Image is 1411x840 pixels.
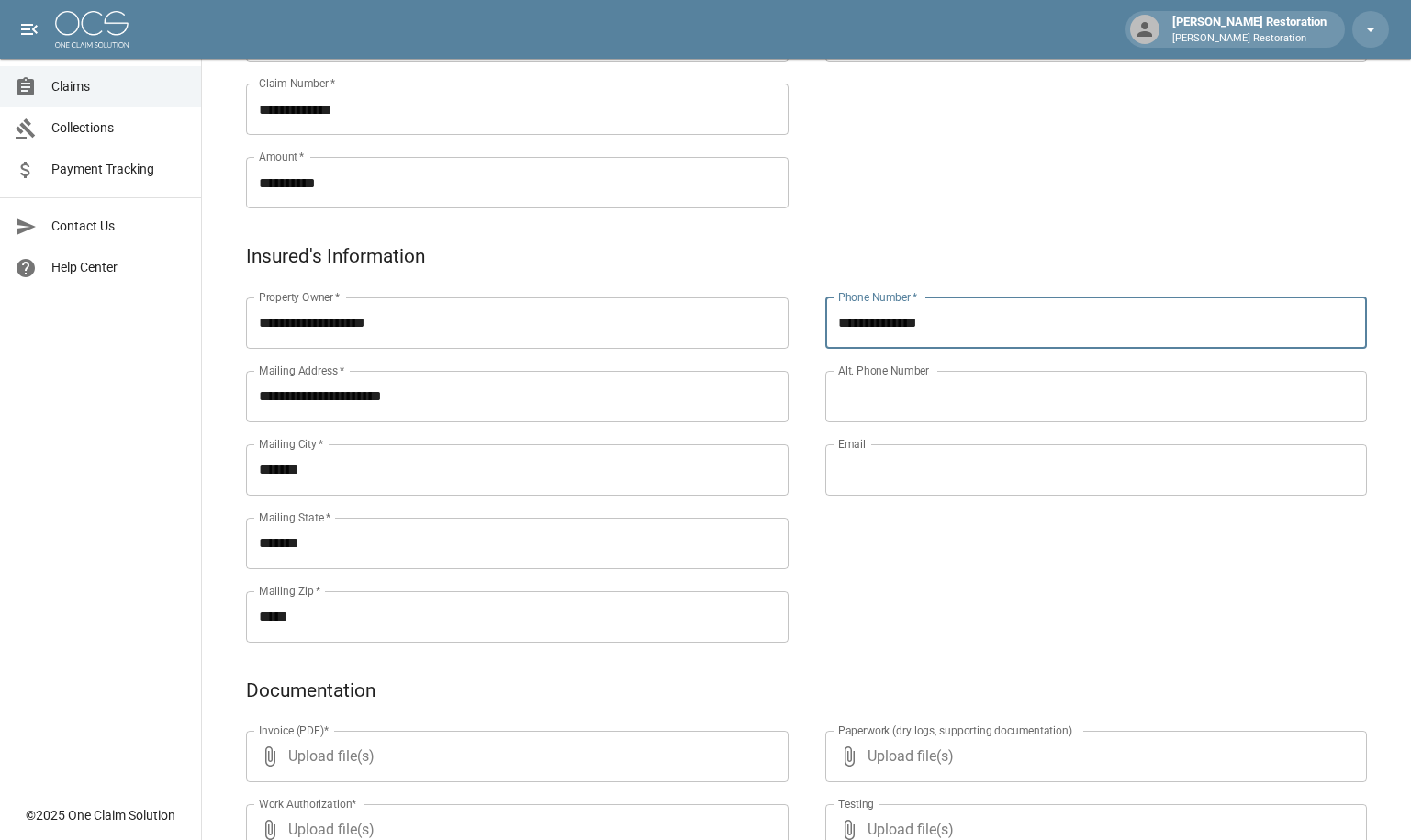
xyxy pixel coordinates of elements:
[259,436,324,452] label: Mailing City
[55,11,129,48] img: ocs-logo-white-transparent.png
[11,11,48,48] button: open drawer
[259,363,344,378] label: Mailing Address
[838,436,866,452] label: Email
[288,731,739,782] span: Upload file(s)
[259,289,341,305] label: Property Owner
[868,731,1318,782] span: Upload file(s)
[838,796,874,812] label: Testing
[838,722,1072,738] label: Paperwork (dry logs, supporting documentation)
[259,796,357,812] label: Work Authorization*
[838,289,917,305] label: Phone Number
[259,510,330,525] label: Mailing State
[26,806,175,824] div: © 2025 One Claim Solution
[51,118,186,138] span: Collections
[51,258,186,277] span: Help Center
[51,160,186,179] span: Payment Tracking
[51,217,186,236] span: Contact Us
[259,722,330,738] label: Invoice (PDF)*
[838,363,929,378] label: Alt. Phone Number
[51,77,186,96] span: Claims
[1172,31,1327,47] p: [PERSON_NAME] Restoration
[1165,13,1334,46] div: [PERSON_NAME] Restoration
[259,583,321,599] label: Mailing Zip
[259,149,305,164] label: Amount
[259,75,335,91] label: Claim Number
